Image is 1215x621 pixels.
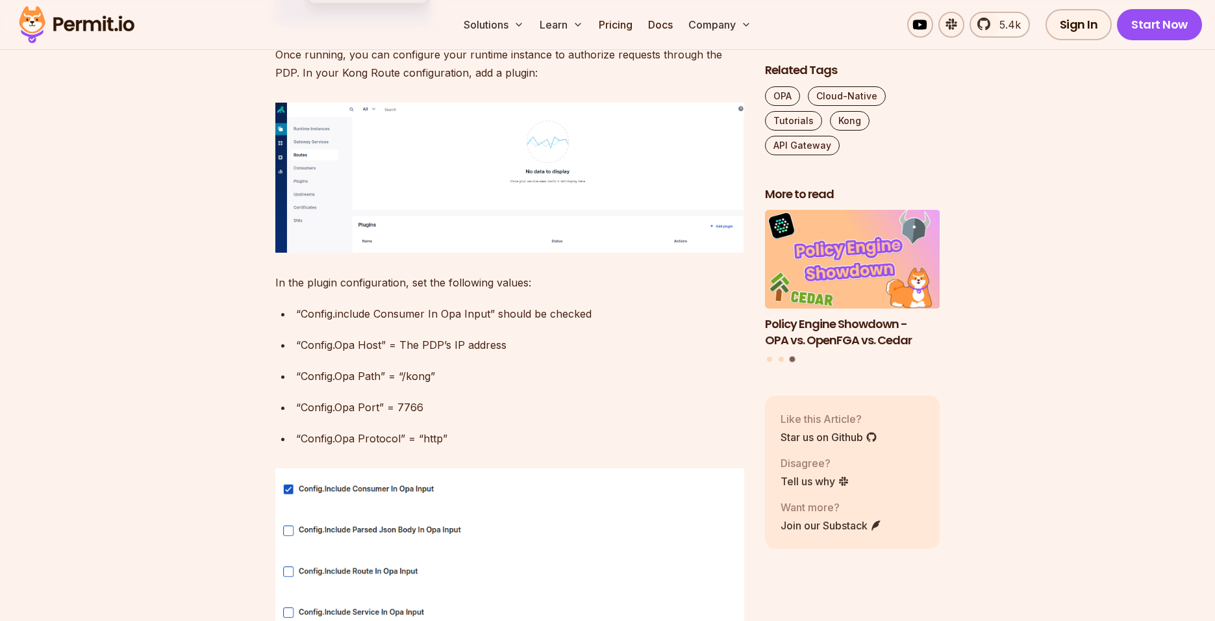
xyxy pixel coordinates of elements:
[765,210,940,349] li: 3 of 3
[992,17,1021,32] span: 5.4k
[781,500,882,515] p: Want more?
[765,210,940,364] div: Posts
[781,411,877,427] p: Like this Article?
[765,62,940,79] h2: Related Tags
[781,518,882,533] a: Join our Substack
[275,103,744,253] img: image3.png
[808,86,886,106] a: Cloud-Native
[790,357,795,362] button: Go to slide 3
[534,12,588,38] button: Learn
[830,111,870,131] a: Kong
[765,210,940,309] img: Policy Engine Showdown - OPA vs. OpenFGA vs. Cedar
[296,367,744,385] div: “Config.Opa Path” = “/kong”
[643,12,678,38] a: Docs
[781,429,877,445] a: Star us on Github
[767,357,772,362] button: Go to slide 1
[765,111,822,131] a: Tutorials
[296,429,744,448] div: “Config.Opa Protocol” = “http”
[275,45,744,82] p: Once running, you can configure your runtime instance to authorize requests through the PDP. In y...
[781,474,849,489] a: Tell us why
[296,305,744,323] div: “Config.include Consumer In Opa Input” should be checked
[458,12,529,38] button: Solutions
[970,12,1030,38] a: 5.4k
[765,86,800,106] a: OPA
[1046,9,1112,40] a: Sign In
[594,12,638,38] a: Pricing
[779,357,784,362] button: Go to slide 2
[781,455,849,471] p: Disagree?
[13,3,140,47] img: Permit logo
[275,273,744,292] p: In the plugin configuration, set the following values:
[1117,9,1202,40] a: Start Now
[765,316,940,349] h3: Policy Engine Showdown - OPA vs. OpenFGA vs. Cedar
[765,186,940,203] h2: More to read
[765,210,940,349] a: Policy Engine Showdown - OPA vs. OpenFGA vs. Cedar Policy Engine Showdown - OPA vs. OpenFGA vs. C...
[296,336,744,354] div: “Config.Opa Host” = The PDP’s IP address
[765,136,840,155] a: API Gateway
[296,398,744,416] div: “Config.Opa Port” = 7766
[683,12,757,38] button: Company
